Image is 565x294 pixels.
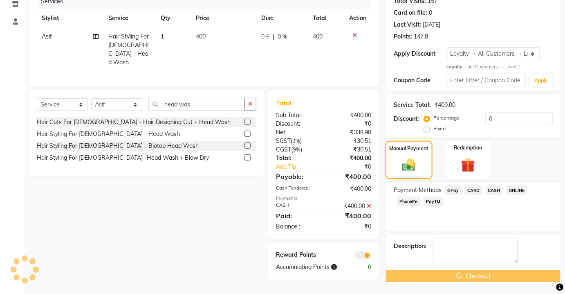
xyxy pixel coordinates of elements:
span: SGST [276,137,291,145]
div: ₹400.00 [323,211,377,221]
span: 9% [293,146,300,153]
span: CARD [465,185,482,195]
div: Card on file: [394,9,427,17]
div: ₹30.51 [323,137,377,145]
div: Hair Styling For [DEMOGRAPHIC_DATA] - Biotop Head Wash [37,142,199,150]
div: ₹400.00 [323,185,377,193]
span: 0 F [261,32,269,41]
input: Search or Scan [148,98,245,111]
div: ₹400.00 [323,202,377,210]
div: 0 [429,9,432,17]
div: Hair Styling For [DEMOGRAPHIC_DATA] -Head Wash + Blow Dry [37,154,209,162]
span: 0 % [278,32,287,41]
label: Percentage [433,114,460,122]
div: ( ) [270,137,324,145]
div: Paid: [270,211,324,221]
span: CASH [486,185,503,195]
span: 1 [161,33,164,40]
div: Service Total: [394,101,431,109]
span: CGST [276,146,291,153]
div: ₹400.00 [323,111,377,120]
th: Disc [256,9,308,27]
div: Hair Styling For [DEMOGRAPHIC_DATA] - Head Wash [37,130,180,138]
th: Price [191,9,256,27]
div: Last Visit: [394,20,421,29]
div: 0 [350,263,377,271]
div: Net: [270,128,324,137]
img: _cash.svg [398,157,420,173]
span: | [273,32,274,41]
div: ₹400.00 [323,172,377,181]
div: Discount: [394,115,419,123]
div: ₹0 [332,163,377,171]
a: Add Tip [270,163,332,171]
div: Sub Total: [270,111,324,120]
div: Payable: [270,172,324,181]
div: Accumulating Points [270,263,350,271]
div: Reward Points [270,251,324,260]
div: ₹0 [323,120,377,128]
div: ₹30.51 [323,145,377,154]
span: Total [276,99,295,107]
div: ₹400.00 [434,101,455,109]
button: Apply [529,75,553,87]
span: 9% [292,138,300,144]
div: Description: [394,242,426,251]
div: ₹0 [323,222,377,231]
label: Manual Payment [389,145,428,152]
div: ( ) [270,145,324,154]
div: Cash Tendered: [270,185,324,193]
div: ₹400.00 [323,154,377,163]
div: Coupon Code [394,76,447,85]
div: Discount: [270,120,324,128]
strong: Loyalty → [447,64,469,70]
span: Asif [42,33,52,40]
span: 400 [313,33,323,40]
div: ₹338.98 [323,128,377,137]
div: [DATE] [423,20,440,29]
img: _gift.svg [457,156,480,174]
div: Points: [394,32,412,41]
span: Payment Methods [394,186,442,194]
div: Balance : [270,222,324,231]
th: Stylist [37,9,103,27]
div: Apply Discount [394,50,447,58]
span: GPay [445,185,462,195]
span: PhonePe [397,197,420,206]
div: Total: [270,154,324,163]
input: Enter Offer / Coupon Code [447,74,527,86]
label: Fixed [433,125,446,132]
div: Hair Cuts For [DEMOGRAPHIC_DATA] - Hair Designing Cut + Head Wash [37,118,231,127]
label: Redemption [454,144,482,152]
th: Total [308,9,344,27]
span: 400 [196,33,206,40]
div: All Customers → Level 1 [447,63,553,70]
th: Qty [156,9,191,27]
th: Service [103,9,156,27]
span: Hair Styling For [DEMOGRAPHIC_DATA] - Head Wash [108,33,149,66]
span: PayTM [424,197,443,206]
div: Payments [276,195,371,202]
th: Action [344,9,371,27]
div: CASH [270,202,324,210]
div: 147.8 [414,32,428,41]
span: ONLINE [506,185,527,195]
